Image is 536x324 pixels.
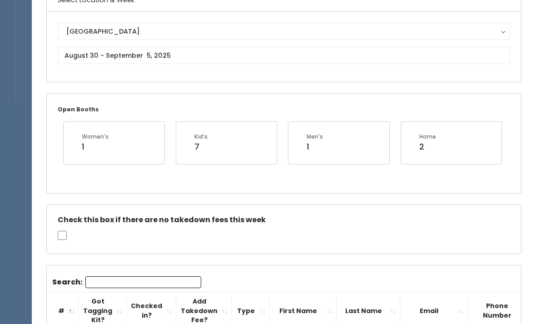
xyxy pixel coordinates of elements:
div: [GEOGRAPHIC_DATA] [66,26,501,36]
label: Search: [52,276,201,288]
input: Search: [85,276,201,288]
div: 2 [419,141,436,153]
div: 1 [82,141,109,153]
div: Kid's [194,133,208,141]
div: Women's [82,133,109,141]
div: 1 [307,141,323,153]
div: 7 [194,141,208,153]
small: Open Booths [58,105,99,113]
div: Men's [307,133,323,141]
h5: Check this box if there are no takedown fees this week [58,216,510,224]
button: [GEOGRAPHIC_DATA] [58,23,510,40]
input: August 30 - September 5, 2025 [58,47,510,64]
div: Home [419,133,436,141]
